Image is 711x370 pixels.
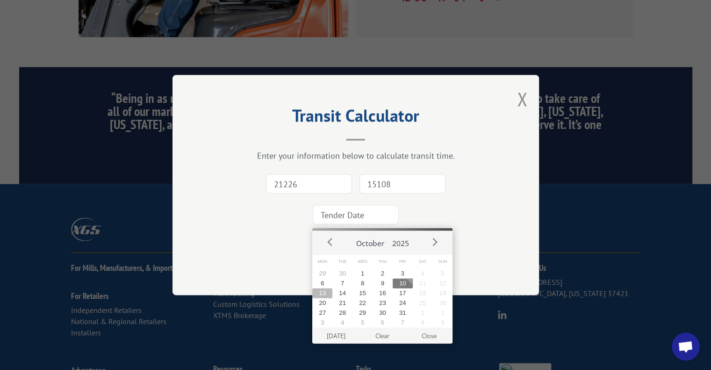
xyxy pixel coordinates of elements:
[352,231,388,252] button: October
[332,268,352,278] button: 30
[332,318,352,327] button: 4
[312,318,332,327] button: 3
[432,318,452,327] button: 9
[313,327,359,343] button: [DATE]
[312,278,332,288] button: 6
[332,278,352,288] button: 7
[413,268,433,278] button: 4
[219,150,492,161] div: Enter your information below to calculate transit time.
[352,318,373,327] button: 5
[432,288,452,298] button: 19
[388,231,412,252] button: 2025
[332,255,352,268] span: Tue
[413,308,433,318] button: 1
[373,308,393,318] button: 30
[312,268,332,278] button: 29
[406,327,452,343] button: Close
[413,288,433,298] button: 18
[393,288,413,298] button: 17
[352,308,373,318] button: 29
[266,174,352,194] input: Origin Zip
[432,308,452,318] button: 2
[352,288,373,298] button: 15
[332,298,352,308] button: 21
[352,278,373,288] button: 8
[352,255,373,268] span: Wed
[359,174,445,194] input: Dest. Zip
[413,255,433,268] span: Sat
[332,308,352,318] button: 28
[393,308,413,318] button: 31
[427,235,441,249] button: Next
[517,87,527,111] button: Close modal
[312,288,332,298] button: 13
[393,255,413,268] span: Fri
[413,298,433,308] button: 25
[352,298,373,308] button: 22
[312,255,332,268] span: Mon
[312,298,332,308] button: 20
[432,278,452,288] button: 12
[373,255,393,268] span: Thu
[672,333,700,361] div: Open chat
[393,298,413,308] button: 24
[432,268,452,278] button: 5
[352,268,373,278] button: 1
[373,268,393,278] button: 2
[312,308,332,318] button: 27
[393,278,413,288] button: 10
[413,278,433,288] button: 11
[373,318,393,327] button: 6
[332,288,352,298] button: 14
[413,318,433,327] button: 8
[393,268,413,278] button: 3
[393,318,413,327] button: 7
[219,109,492,127] h2: Transit Calculator
[323,235,338,249] button: Prev
[373,278,393,288] button: 9
[313,205,399,225] input: Tender Date
[432,255,452,268] span: Sun
[359,327,406,343] button: Clear
[432,298,452,308] button: 26
[373,288,393,298] button: 16
[373,298,393,308] button: 23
